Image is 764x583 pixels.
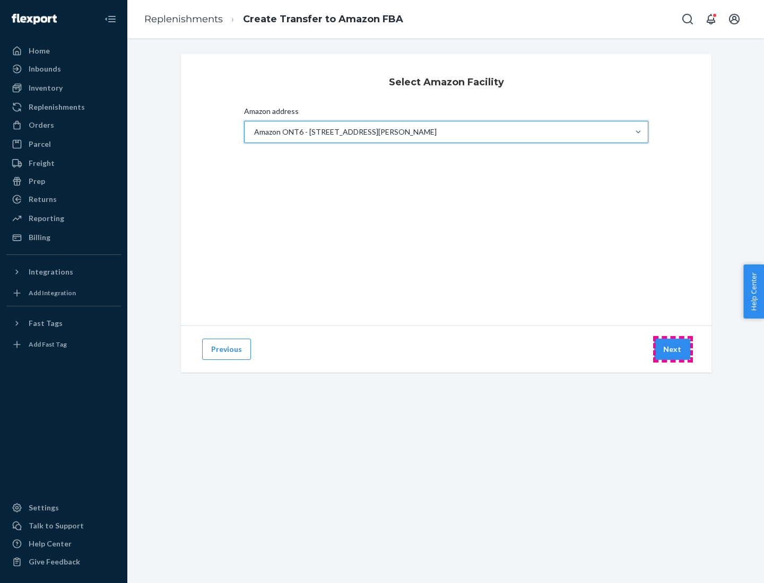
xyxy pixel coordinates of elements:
[12,14,57,24] img: Flexport logo
[136,4,412,35] ol: breadcrumbs
[6,263,121,280] button: Integrations
[202,339,251,360] button: Previous
[29,502,59,513] div: Settings
[6,79,121,96] a: Inventory
[389,75,504,89] h3: Select Amazon Facility
[6,210,121,227] a: Reporting
[724,8,745,30] button: Open account menu
[29,538,72,549] div: Help Center
[677,8,698,30] button: Open Search Box
[244,106,299,121] span: Amazon address
[6,117,121,134] a: Orders
[700,8,722,30] button: Open notifications
[6,315,121,332] button: Fast Tags
[29,102,85,112] div: Replenishments
[6,229,121,246] a: Billing
[6,60,121,77] a: Inbounds
[29,46,50,56] div: Home
[6,99,121,116] a: Replenishments
[6,285,121,302] a: Add Integration
[29,556,80,567] div: Give Feedback
[6,136,121,153] a: Parcel
[6,173,121,190] a: Prep
[29,288,76,297] div: Add Integration
[29,120,54,130] div: Orders
[29,213,64,224] div: Reporting
[144,13,223,25] a: Replenishments
[29,232,50,243] div: Billing
[654,339,690,360] button: Next
[6,499,121,516] a: Settings
[29,139,51,149] div: Parcel
[29,176,45,187] div: Prep
[29,158,55,169] div: Freight
[6,535,121,552] a: Help Center
[100,8,121,30] button: Close Navigation
[743,264,764,319] button: Help Center
[6,155,121,172] a: Freight
[6,336,121,353] a: Add Fast Tag
[29,267,73,277] div: Integrations
[29,318,63,329] div: Fast Tags
[254,127,437,137] div: Amazon ONT6 - [STREET_ADDRESS][PERSON_NAME]
[6,42,121,59] a: Home
[29,520,84,531] div: Talk to Support
[6,517,121,534] a: Talk to Support
[6,191,121,208] a: Returns
[29,64,61,74] div: Inbounds
[29,83,63,93] div: Inventory
[29,340,67,349] div: Add Fast Tag
[243,13,403,25] a: Create Transfer to Amazon FBA
[6,553,121,570] button: Give Feedback
[29,194,57,205] div: Returns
